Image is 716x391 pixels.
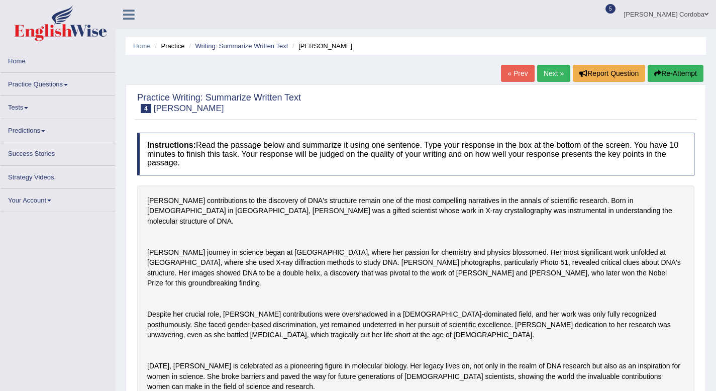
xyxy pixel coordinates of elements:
a: « Prev [501,65,534,82]
li: [PERSON_NAME] [290,41,352,51]
h4: Read the passage below and summarize it using one sentence. Type your response in the box at the ... [137,133,694,175]
a: Home [1,50,115,69]
li: Practice [152,41,184,51]
span: 4 [141,104,151,113]
a: Home [133,42,151,50]
a: Tests [1,96,115,116]
button: Report Question [573,65,645,82]
a: Writing: Summarize Written Text [195,42,288,50]
a: Next » [537,65,570,82]
b: Instructions: [147,141,196,149]
span: 5 [605,4,616,14]
button: Re-Attempt [648,65,703,82]
a: Strategy Videos [1,166,115,185]
a: Predictions [1,119,115,139]
a: Success Stories [1,142,115,162]
small: [PERSON_NAME] [154,104,224,113]
h2: Practice Writing: Summarize Written Text [137,93,301,113]
a: Practice Questions [1,73,115,92]
a: Your Account [1,189,115,209]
